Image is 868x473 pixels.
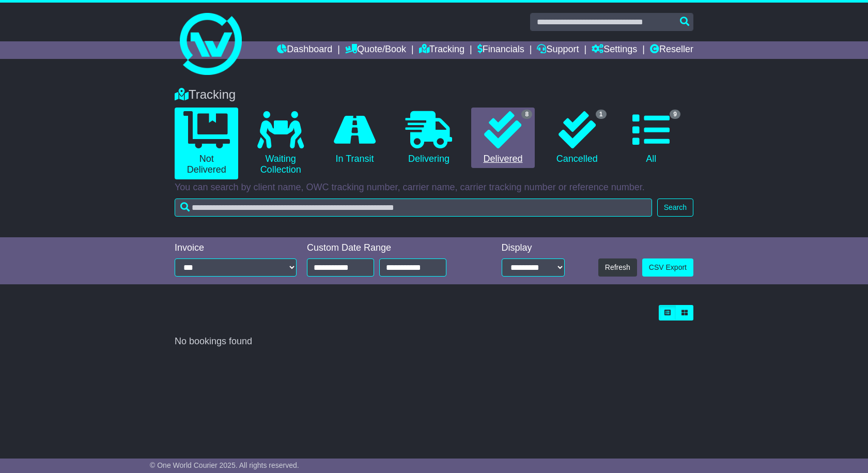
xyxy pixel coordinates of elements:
div: Invoice [175,242,297,254]
div: Tracking [169,87,699,102]
a: Not Delivered [175,108,238,179]
span: 1 [596,110,607,119]
a: In Transit [323,108,386,169]
a: 1 Cancelled [545,108,609,169]
span: 8 [521,110,532,119]
a: Delivering [397,108,460,169]
span: 9 [670,110,680,119]
a: Waiting Collection [249,108,312,179]
div: Display [502,242,565,254]
a: Reseller [650,41,693,59]
div: No bookings found [175,336,693,347]
a: Settings [592,41,637,59]
p: You can search by client name, OWC tracking number, carrier name, carrier tracking number or refe... [175,182,693,193]
a: Dashboard [277,41,332,59]
div: Custom Date Range [307,242,473,254]
a: 8 Delivered [471,108,535,169]
button: Search [657,199,693,217]
a: Support [537,41,579,59]
a: Quote/Book [345,41,406,59]
a: 9 All [619,108,683,169]
a: Financials [477,41,524,59]
button: Refresh [598,258,637,277]
span: © One World Courier 2025. All rights reserved. [150,461,299,469]
a: Tracking [419,41,464,59]
a: CSV Export [642,258,693,277]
